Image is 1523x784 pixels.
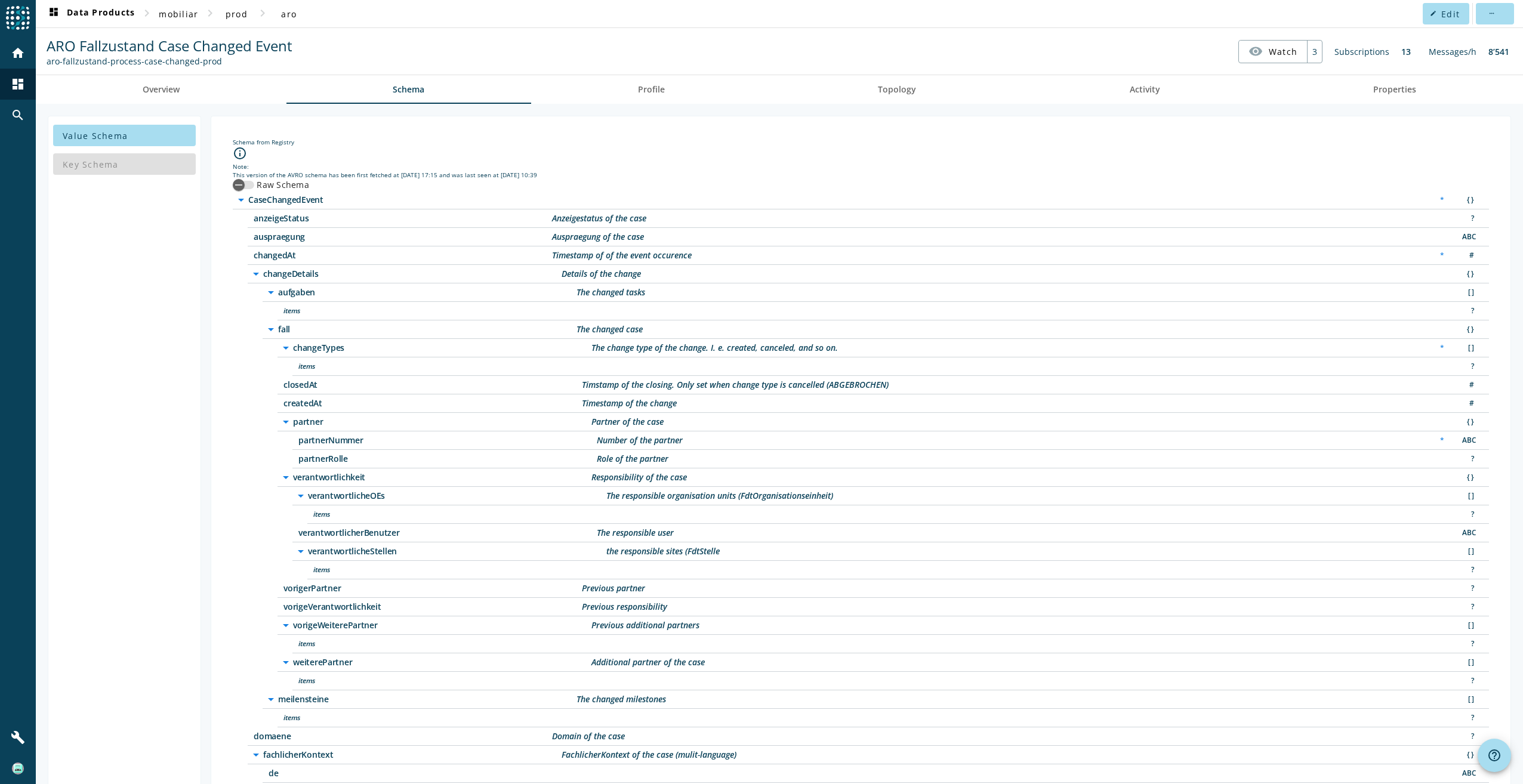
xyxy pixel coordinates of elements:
button: Watch [1239,41,1307,62]
div: Description [606,547,720,555]
div: Object [1456,749,1480,761]
div: Description [582,381,889,389]
i: info_outline [233,146,247,160]
span: / [248,196,547,204]
div: Required [1434,249,1450,262]
div: Unknown [1456,601,1480,613]
span: /changeDetails [263,270,562,278]
div: Description [552,251,692,260]
div: Unknown [1456,564,1480,576]
div: 8’541 [1482,40,1515,63]
i: arrow_drop_down [279,470,293,484]
span: prod [226,8,248,20]
span: Schema [393,85,424,94]
span: mobiliar [159,8,198,20]
div: String [1456,434,1480,447]
button: prod [217,3,255,24]
mat-icon: home [11,46,25,60]
div: Description [606,492,833,500]
div: Messages/h [1423,40,1482,63]
span: /changeDetails/fall/createdAt [283,399,582,408]
div: Object [1456,323,1480,336]
span: /fachlicherKontext [263,751,562,759]
div: Description [582,399,677,408]
span: /changeDetails/fall/changeTypes [293,344,591,352]
button: Edit [1423,3,1469,24]
div: Unknown [1456,212,1480,225]
span: Watch [1269,41,1297,62]
div: Object [1456,471,1480,484]
div: Array [1456,619,1480,632]
span: /changeDetails/fall/partner/partnerNummer [298,436,597,445]
span: /changeDetails/fall/verantwortlichkeit [293,473,591,481]
i: arrow_drop_down [279,655,293,669]
div: Required [1434,434,1450,447]
span: /changeDetails/fall [278,325,576,334]
div: Description [597,436,683,445]
span: /fachlicherKontext/de [269,769,567,777]
span: /changeDetails/aufgaben/items [283,307,582,315]
i: arrow_drop_down [279,341,293,355]
span: /changeDetails/fall/verantwortlichkeit/verantwortlicheStellen/items [313,566,612,574]
span: /changeDetails/fall/vorigerPartner [283,584,582,592]
div: Unknown [1456,360,1480,373]
span: Edit [1441,8,1460,20]
span: /changeDetails/fall/closedAt [283,381,582,389]
div: Kafka Topic: aro-fallzustand-process-case-changed-prod [47,55,292,67]
div: Unknown [1456,508,1480,521]
i: arrow_drop_down [249,267,263,281]
span: /changeDetails/fall/verantwortlichkeit/verantwortlicherBenutzer [298,529,597,537]
div: Array [1456,545,1480,558]
span: /changeDetails/meilensteine/items [283,714,582,722]
i: arrow_drop_down [294,544,308,558]
i: arrow_drop_down [234,193,248,207]
span: Overview [143,85,180,94]
div: Schema from Registry [233,138,1489,146]
div: Required [1434,342,1450,354]
i: arrow_drop_down [279,618,293,632]
div: Unknown [1456,675,1480,687]
mat-icon: chevron_right [140,6,154,20]
span: ARO Fallzustand Case Changed Event [47,36,292,55]
span: /changeDetails/fall/verantwortlichkeit/verantwortlicheStellen [308,547,606,555]
div: Description [562,270,641,278]
div: Description [582,603,667,611]
label: Raw Schema [254,179,309,191]
div: Unknown [1456,305,1480,317]
mat-icon: dashboard [47,7,61,21]
span: /changeDetails/fall/verantwortlichkeit/verantwortlicheOEs [308,492,606,500]
span: /changeDetails/fall/vorigeWeiterePartner/items [298,640,597,648]
div: 13 [1395,40,1417,63]
button: aro [270,3,308,24]
div: Description [591,473,687,481]
div: Description [597,455,668,463]
div: Description [591,418,664,426]
i: arrow_drop_down [264,285,278,300]
div: Number [1456,379,1480,391]
button: Data Products [42,3,140,24]
div: Description [591,658,705,666]
mat-icon: visibility [1248,44,1263,58]
div: Array [1456,490,1480,502]
span: /changeDetails/fall/changeTypes/items [298,362,597,371]
mat-icon: help_outline [1487,748,1502,763]
div: Description [552,214,646,223]
div: Description [552,732,625,740]
button: Value Schema [53,125,196,146]
span: aro [281,8,297,20]
div: Description [552,233,644,241]
div: Required [1434,194,1450,206]
i: arrow_drop_down [279,415,293,429]
span: Activity [1130,85,1160,94]
mat-icon: dashboard [11,77,25,91]
div: String [1456,231,1480,243]
span: /changeDetails/fall/weiterePartner/items [298,677,597,685]
div: Unknown [1456,638,1480,650]
span: /changeDetails/fall/vorigeWeiterePartner [293,621,591,629]
i: arrow_drop_down [294,489,308,503]
div: Object [1456,416,1480,428]
span: /changeDetails/fall/partner [293,418,591,426]
span: Value Schema [63,130,128,141]
div: Array [1456,286,1480,299]
div: Array [1456,342,1480,354]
